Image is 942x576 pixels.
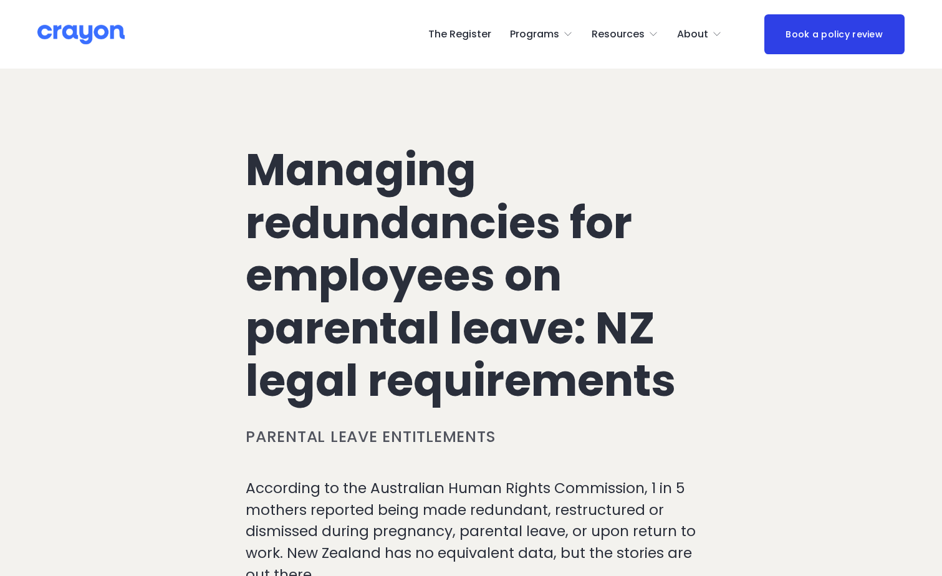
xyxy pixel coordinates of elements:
a: folder dropdown [677,24,722,44]
span: About [677,26,708,44]
a: Parental leave entitlements [246,426,496,448]
span: Programs [510,26,559,44]
h1: Managing redundancies for employees on parental leave: NZ legal requirements [246,144,696,407]
span: Resources [592,26,645,44]
a: The Register [428,24,491,44]
a: folder dropdown [592,24,658,44]
a: Book a policy review [764,14,905,55]
img: Crayon [37,24,125,46]
a: folder dropdown [510,24,573,44]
